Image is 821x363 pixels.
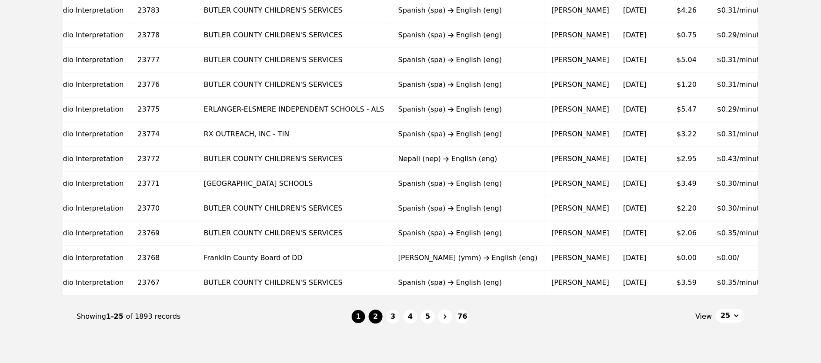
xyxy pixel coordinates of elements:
time: [DATE] [623,31,647,39]
td: On-Demand Audio Interpretation [3,271,131,295]
span: View [696,311,712,322]
button: 3 [386,310,400,323]
td: 23777 [131,48,197,73]
td: [PERSON_NAME] [545,271,617,295]
td: $2.06 [670,221,711,246]
td: $3.59 [670,271,711,295]
td: RX OUTREACH, INC - TIN [197,122,391,147]
div: Spanish (spa) English (eng) [398,203,538,214]
td: $0.75 [670,23,711,48]
td: [PERSON_NAME] [545,97,617,122]
td: On-Demand Audio Interpretation [3,221,131,246]
time: [DATE] [623,80,647,89]
td: ERLANGER-ELSMERE INDEPENDENT SCHOOLS - ALS [197,97,391,122]
td: $5.47 [670,97,711,122]
td: On-Demand Audio Interpretation [3,73,131,97]
td: BUTLER COUNTY CHILDREN'S SERVICES [197,221,391,246]
time: [DATE] [623,130,647,138]
span: $0.29/minute [717,105,764,113]
td: 23772 [131,147,197,172]
div: Nepali (nep) English (eng) [398,154,538,164]
td: On-Demand Audio Interpretation [3,246,131,271]
td: [PERSON_NAME] [545,48,617,73]
span: $0.29/minute [717,31,764,39]
td: [PERSON_NAME] [545,73,617,97]
td: [PERSON_NAME] [545,221,617,246]
td: 23774 [131,122,197,147]
td: $3.22 [670,122,711,147]
td: On-Demand Audio Interpretation [3,172,131,196]
span: $0.31/minute [717,130,764,138]
td: BUTLER COUNTY CHILDREN'S SERVICES [197,23,391,48]
nav: Page navigation [77,295,744,338]
td: $1.20 [670,73,711,97]
time: [DATE] [623,179,647,188]
td: [GEOGRAPHIC_DATA] SCHOOLS [197,172,391,196]
span: $0.35/minute [717,278,764,287]
button: 76 [456,310,470,323]
td: Franklin County Board of DD [197,246,391,271]
div: Spanish (spa) English (eng) [398,129,538,139]
td: [PERSON_NAME] [545,147,617,172]
span: $0.30/minute [717,179,764,188]
td: On-Demand Audio Interpretation [3,48,131,73]
td: [PERSON_NAME] [545,23,617,48]
td: On-Demand Audio Interpretation [3,97,131,122]
td: BUTLER COUNTY CHILDREN'S SERVICES [197,271,391,295]
span: $0.35/minute [717,229,764,237]
td: 23776 [131,73,197,97]
td: 23778 [131,23,197,48]
button: 2 [369,310,383,323]
time: [DATE] [623,254,647,262]
div: Spanish (spa) English (eng) [398,277,538,288]
td: BUTLER COUNTY CHILDREN'S SERVICES [197,147,391,172]
td: BUTLER COUNTY CHILDREN'S SERVICES [197,73,391,97]
time: [DATE] [623,204,647,212]
div: Spanish (spa) English (eng) [398,55,538,65]
td: BUTLER COUNTY CHILDREN'S SERVICES [197,196,391,221]
div: Showing of 1893 records [77,311,351,322]
div: Spanish (spa) English (eng) [398,178,538,189]
td: 23769 [131,221,197,246]
span: $0.30/minute [717,204,764,212]
button: 5 [421,310,435,323]
td: 23775 [131,97,197,122]
button: 25 [716,309,744,323]
span: 25 [721,310,731,321]
td: [PERSON_NAME] [545,246,617,271]
div: Spanish (spa) English (eng) [398,228,538,238]
td: $5.04 [670,48,711,73]
span: $0.31/minute [717,80,764,89]
span: $0.31/minute [717,56,764,64]
div: Spanish (spa) English (eng) [398,5,538,16]
time: [DATE] [623,6,647,14]
td: $2.95 [670,147,711,172]
td: $2.20 [670,196,711,221]
td: $3.49 [670,172,711,196]
td: [PERSON_NAME] [545,196,617,221]
div: Spanish (spa) English (eng) [398,104,538,115]
td: [PERSON_NAME] [545,172,617,196]
div: [PERSON_NAME] (ymm) English (eng) [398,253,538,263]
td: On-Demand Audio Interpretation [3,23,131,48]
td: BUTLER COUNTY CHILDREN'S SERVICES [197,48,391,73]
span: 1-25 [106,312,126,320]
span: $0.31/minute [717,6,764,14]
time: [DATE] [623,155,647,163]
td: 23770 [131,196,197,221]
time: [DATE] [623,229,647,237]
div: Spanish (spa) English (eng) [398,79,538,90]
td: [PERSON_NAME] [545,122,617,147]
td: 23767 [131,271,197,295]
time: [DATE] [623,105,647,113]
td: 23771 [131,172,197,196]
td: On-Demand Audio Interpretation [3,147,131,172]
time: [DATE] [623,278,647,287]
td: On-Demand Audio Interpretation [3,196,131,221]
td: On-Demand Audio Interpretation [3,122,131,147]
time: [DATE] [623,56,647,64]
span: $0.43/minute [717,155,764,163]
div: Spanish (spa) English (eng) [398,30,538,40]
td: $0.00 [670,246,711,271]
span: $0.00/ [717,254,739,262]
